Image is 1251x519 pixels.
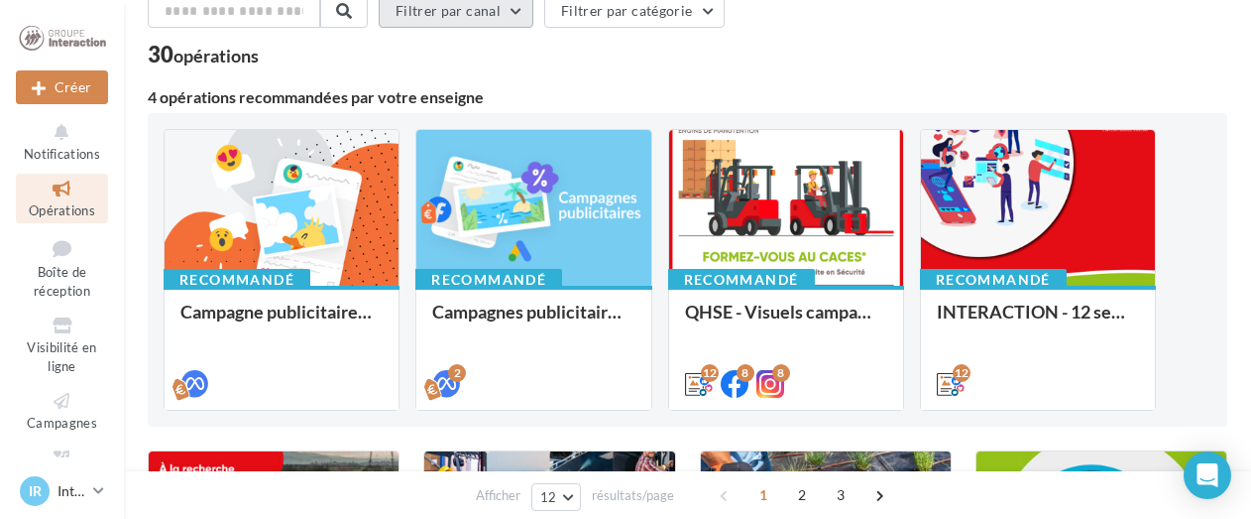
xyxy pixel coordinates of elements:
a: Campagnes [16,386,108,435]
div: Recommandé [164,269,310,291]
p: Interaction [GEOGRAPHIC_DATA] [57,481,85,501]
a: Boîte de réception [16,231,108,304]
div: 2 [448,364,466,382]
span: Boîte de réception [34,264,90,299]
span: IR [29,481,42,501]
span: 3 [825,479,856,511]
a: IR Interaction [GEOGRAPHIC_DATA] [16,472,108,510]
button: Notifications [16,117,108,166]
span: Afficher [476,486,520,505]
div: 30 [148,44,259,65]
button: 12 [531,483,582,511]
div: Recommandé [415,269,562,291]
div: 12 [701,364,719,382]
span: Visibilité en ligne [27,339,96,374]
div: 8 [772,364,790,382]
span: 1 [747,479,779,511]
div: 12 [953,364,970,382]
div: QHSE - Visuels campagnes siège [685,302,887,341]
div: Campagnes publicitaires [432,302,634,341]
span: Opérations [29,202,95,218]
span: Notifications [24,146,100,162]
div: opérations [173,47,259,65]
div: Open Intercom Messenger [1184,452,1231,499]
div: Recommandé [668,269,815,291]
span: résultats/page [592,486,674,505]
div: INTERACTION - 12 semaines de publication [937,302,1139,341]
a: Opérations [16,174,108,222]
span: 12 [540,489,557,505]
button: Créer [16,70,108,104]
span: 2 [786,479,818,511]
div: Campagne publicitaire saisonniers [180,302,383,341]
span: Campagnes [27,415,97,431]
a: Médiathèque [16,444,108,492]
div: Nouvelle campagne [16,70,108,104]
div: 4 opérations recommandées par votre enseigne [148,89,1227,105]
div: 8 [737,364,754,382]
a: Visibilité en ligne [16,311,108,378]
div: Recommandé [920,269,1067,291]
